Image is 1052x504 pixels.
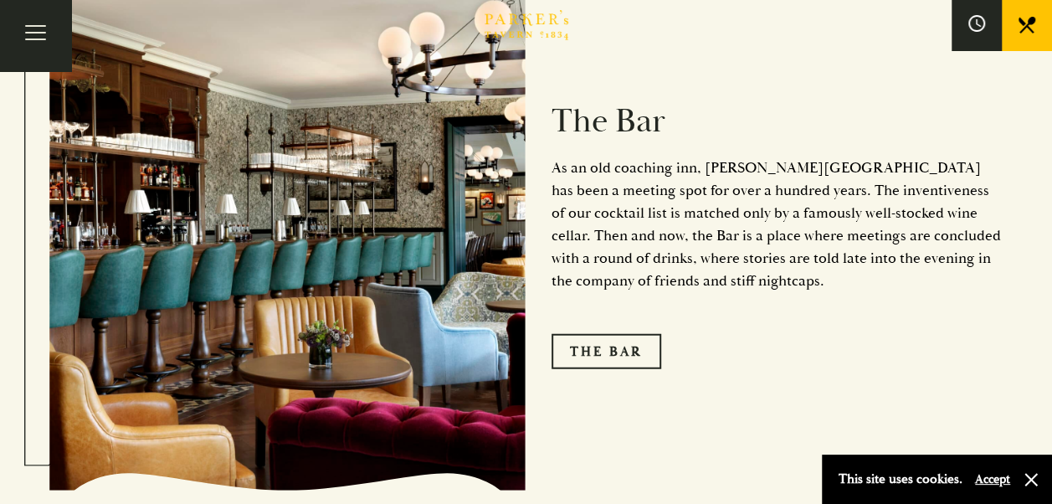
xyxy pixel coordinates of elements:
h2: The Bar [552,101,1003,141]
button: Close and accept [1023,471,1039,488]
button: Accept [975,471,1010,487]
a: The Bar [552,334,661,369]
p: This site uses cookies. [839,467,962,491]
p: As an old coaching inn, [PERSON_NAME][GEOGRAPHIC_DATA] has been a meeting spot for over a hundred... [552,157,1003,292]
